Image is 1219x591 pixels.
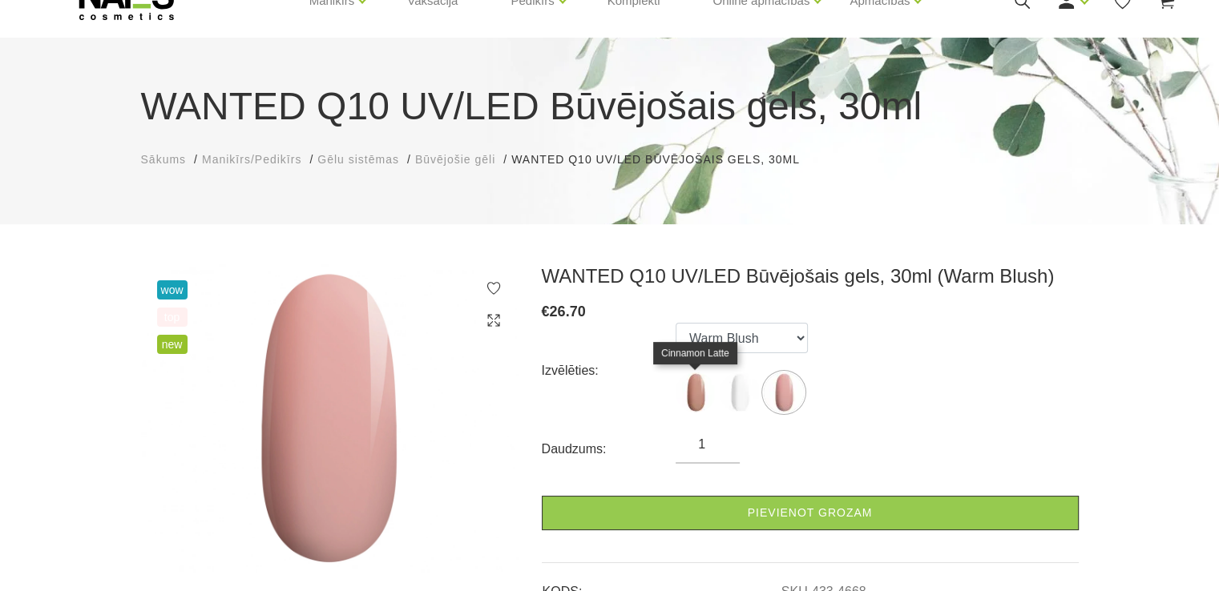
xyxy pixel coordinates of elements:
[764,372,804,412] img: ...
[542,264,1079,288] h3: WANTED Q10 UV/LED Būvējošais gels, 30ml (Warm Blush)
[542,358,676,384] div: Izvēlēties:
[157,280,188,300] span: wow
[511,151,816,168] li: WANTED Q10 UV/LED Būvējošais gels, 30ml
[550,304,586,320] span: 26.70
[141,264,518,572] img: WANTED Q10 UV/LED Būvējošais gels, 30ml
[542,496,1079,530] a: Pievienot grozam
[542,304,550,320] span: €
[157,335,188,354] span: new
[141,78,1079,135] h1: WANTED Q10 UV/LED Būvējošais gels, 30ml
[317,153,399,166] span: Gēlu sistēmas
[720,372,760,412] img: ...
[202,151,301,168] a: Manikīrs/Pedikīrs
[317,151,399,168] a: Gēlu sistēmas
[676,372,716,412] img: ...
[141,153,187,166] span: Sākums
[415,151,495,168] a: Būvējošie gēli
[542,436,676,462] div: Daudzums:
[157,308,188,327] span: top
[415,153,495,166] span: Būvējošie gēli
[141,151,187,168] a: Sākums
[202,153,301,166] span: Manikīrs/Pedikīrs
